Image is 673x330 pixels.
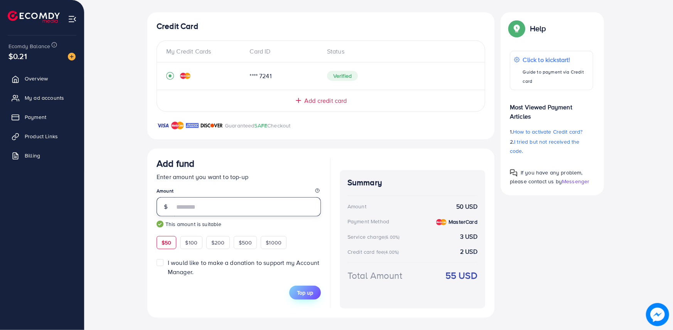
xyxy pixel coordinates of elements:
img: Popup guide [510,169,518,177]
div: Payment Method [347,218,389,225]
div: Amount [347,203,366,210]
span: $200 [211,239,225,246]
p: 1. [510,127,593,136]
span: $1000 [266,239,282,246]
img: image [68,53,76,60]
span: I tried but not received the code. [510,138,580,155]
span: Messenger [562,178,589,185]
strong: MasterCard [449,218,477,226]
a: Product Links [6,129,78,144]
span: If you have any problem, please contact us by [510,169,583,185]
span: Overview [25,75,48,82]
p: Enter amount you want to top-up [157,172,321,181]
h4: Summary [347,178,477,188]
span: How to activate Credit card? [513,128,582,136]
p: Help [530,24,546,33]
div: Total Amount [347,269,402,282]
strong: 3 USD [460,232,477,241]
span: $100 [185,239,197,246]
strong: 55 USD [445,269,477,282]
p: Guide to payment via Credit card [523,67,589,86]
p: Guaranteed Checkout [225,121,291,130]
svg: record circle [166,72,174,80]
img: brand [186,121,199,130]
span: $50 [162,239,171,246]
img: menu [68,15,77,23]
a: My ad accounts [6,90,78,106]
div: Service charge [347,233,402,241]
div: Card ID [244,47,321,56]
legend: Amount [157,188,321,197]
img: brand [201,121,223,130]
img: guide [157,221,164,228]
img: image [646,303,669,326]
img: credit [180,73,191,79]
div: My Credit Cards [166,47,244,56]
small: (6.00%) [385,234,400,240]
img: logo [8,11,60,23]
span: Ecomdy Balance [8,42,50,50]
h3: Add fund [157,158,194,169]
img: brand [171,121,184,130]
a: Billing [6,148,78,163]
p: Click to kickstart! [523,55,589,64]
img: credit [436,219,447,225]
span: Billing [25,152,40,159]
strong: 2 USD [460,247,477,256]
a: Overview [6,71,78,86]
span: Top up [297,289,313,296]
span: Verified [327,71,358,81]
img: brand [157,121,169,130]
a: Payment [6,109,78,125]
span: Payment [25,113,46,121]
span: $0.21 [8,50,27,62]
span: Product Links [25,132,58,140]
div: Credit card fee [347,248,401,256]
h4: Credit Card [157,22,485,31]
strong: 50 USD [456,202,477,211]
p: 2. [510,137,593,156]
span: Add credit card [304,96,347,105]
p: Most Viewed Payment Articles [510,96,593,121]
span: SAFE [255,122,268,129]
img: Popup guide [510,22,524,35]
div: Status [321,47,476,56]
small: This amount is suitable [157,220,321,228]
button: Top up [289,286,321,300]
span: $500 [239,239,252,246]
small: (4.00%) [384,249,399,255]
span: My ad accounts [25,94,64,102]
span: I would like to make a donation to support my Account Manager. [168,258,319,276]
